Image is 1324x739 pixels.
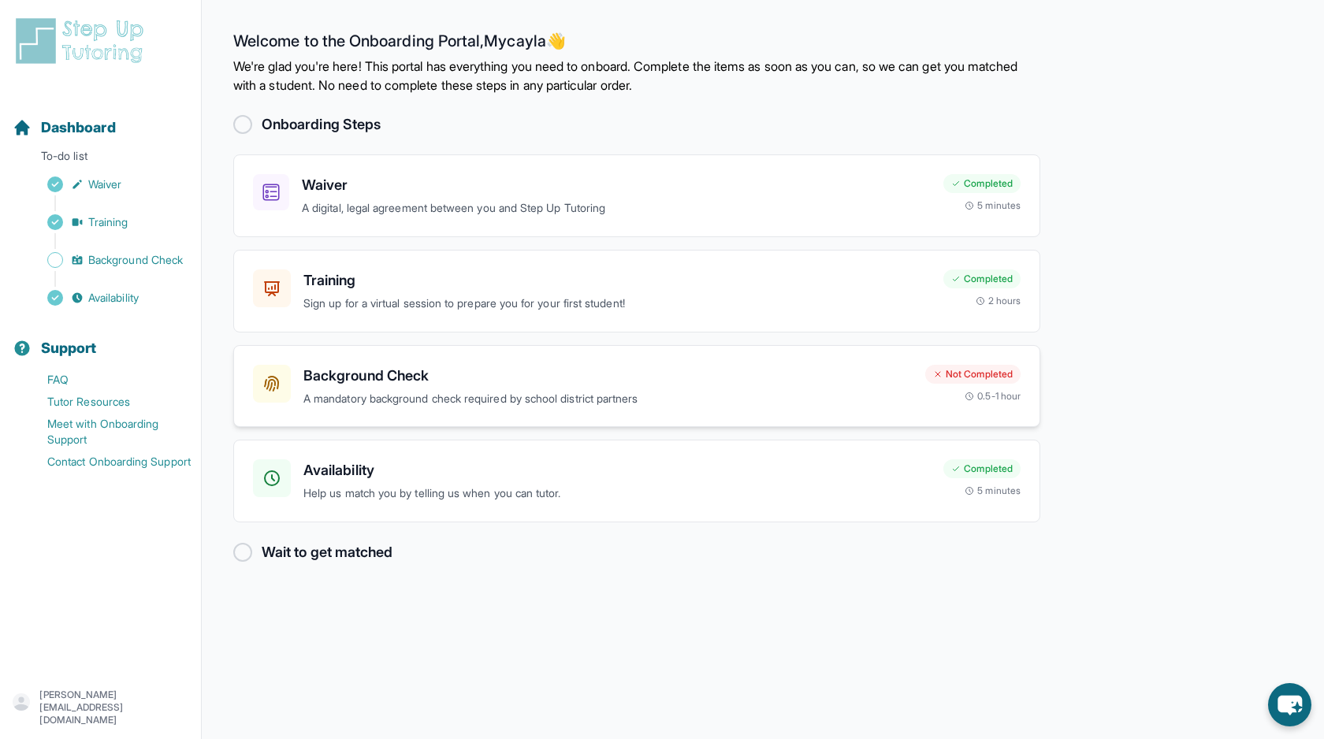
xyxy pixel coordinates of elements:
div: Completed [943,269,1021,288]
p: A mandatory background check required by school district partners [303,390,913,408]
img: logo [13,16,153,66]
span: Support [41,337,97,359]
button: Dashboard [6,91,195,145]
h3: Training [303,269,931,292]
span: Dashboard [41,117,116,139]
a: Meet with Onboarding Support [13,413,201,451]
div: 0.5-1 hour [965,390,1021,403]
p: [PERSON_NAME][EMAIL_ADDRESS][DOMAIN_NAME] [39,689,188,726]
a: Tutor Resources [13,391,201,413]
a: Background CheckA mandatory background check required by school district partnersNot Completed0.5... [233,345,1040,428]
h3: Availability [303,459,931,481]
p: To-do list [6,148,195,170]
div: 2 hours [976,295,1021,307]
a: AvailabilityHelp us match you by telling us when you can tutor.Completed5 minutes [233,440,1040,522]
a: TrainingSign up for a virtual session to prepare you for your first student!Completed2 hours [233,250,1040,332]
h2: Onboarding Steps [262,113,381,136]
button: [PERSON_NAME][EMAIL_ADDRESS][DOMAIN_NAME] [13,689,188,726]
p: Sign up for a virtual session to prepare you for your first student! [303,295,931,313]
div: Completed [943,459,1021,478]
span: Availability [88,290,139,306]
h2: Welcome to the Onboarding Portal, Mycayla 👋 [233,32,1040,57]
p: We're glad you're here! This portal has everything you need to onboard. Complete the items as soo... [233,57,1040,95]
div: Not Completed [925,365,1021,384]
div: 5 minutes [965,199,1021,212]
a: Training [13,211,201,233]
span: Training [88,214,128,230]
div: 5 minutes [965,485,1021,497]
h2: Wait to get matched [262,541,392,563]
a: FAQ [13,369,201,391]
a: Background Check [13,249,201,271]
a: Dashboard [13,117,116,139]
span: Waiver [88,176,121,192]
h3: Background Check [303,365,913,387]
h3: Waiver [302,174,931,196]
a: Contact Onboarding Support [13,451,201,473]
span: Background Check [88,252,183,268]
a: Waiver [13,173,201,195]
button: chat-button [1268,683,1311,726]
div: Completed [943,174,1021,193]
button: Support [6,312,195,366]
p: Help us match you by telling us when you can tutor. [303,485,931,503]
p: A digital, legal agreement between you and Step Up Tutoring [302,199,931,217]
a: Availability [13,287,201,309]
a: WaiverA digital, legal agreement between you and Step Up TutoringCompleted5 minutes [233,154,1040,237]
